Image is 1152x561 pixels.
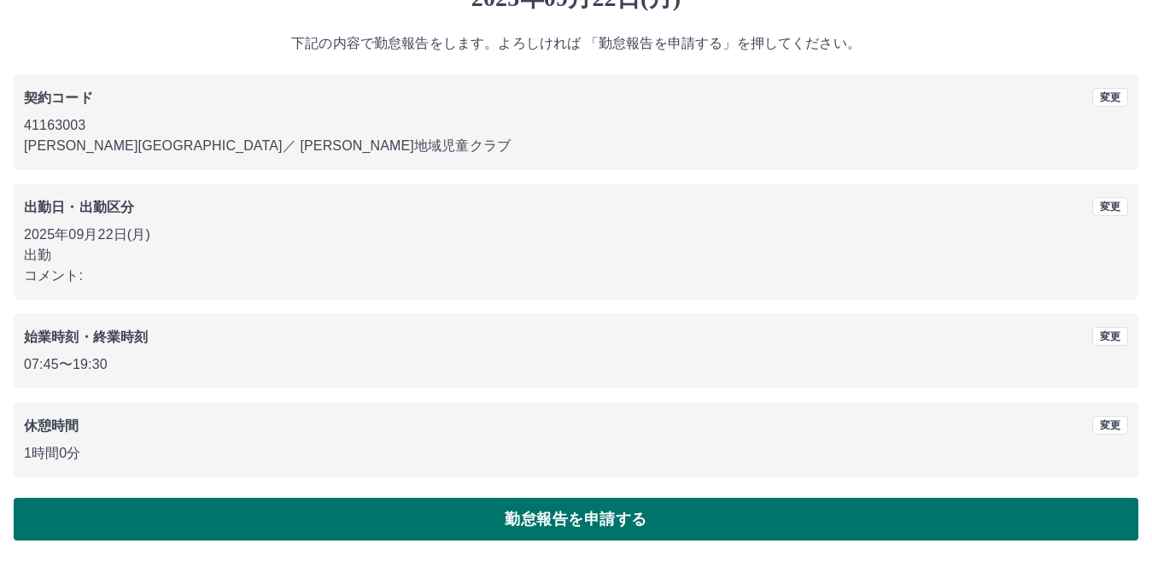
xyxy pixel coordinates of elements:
button: 変更 [1092,197,1128,216]
p: コメント: [24,266,1128,286]
p: 出勤 [24,245,1128,266]
button: 変更 [1092,88,1128,107]
p: 07:45 〜 19:30 [24,354,1128,375]
button: 変更 [1092,327,1128,346]
button: 勤怠報告を申請する [14,498,1138,541]
button: 変更 [1092,416,1128,435]
p: 1時間0分 [24,443,1128,464]
p: 2025年09月22日(月) [24,225,1128,245]
b: 休憩時間 [24,418,79,433]
b: 出勤日・出勤区分 [24,200,134,214]
p: 41163003 [24,115,1128,136]
b: 始業時刻・終業時刻 [24,330,148,344]
b: 契約コード [24,91,93,105]
p: [PERSON_NAME][GEOGRAPHIC_DATA] ／ [PERSON_NAME]地域児童クラブ [24,136,1128,156]
p: 下記の内容で勤怠報告をします。よろしければ 「勤怠報告を申請する」を押してください。 [14,33,1138,54]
